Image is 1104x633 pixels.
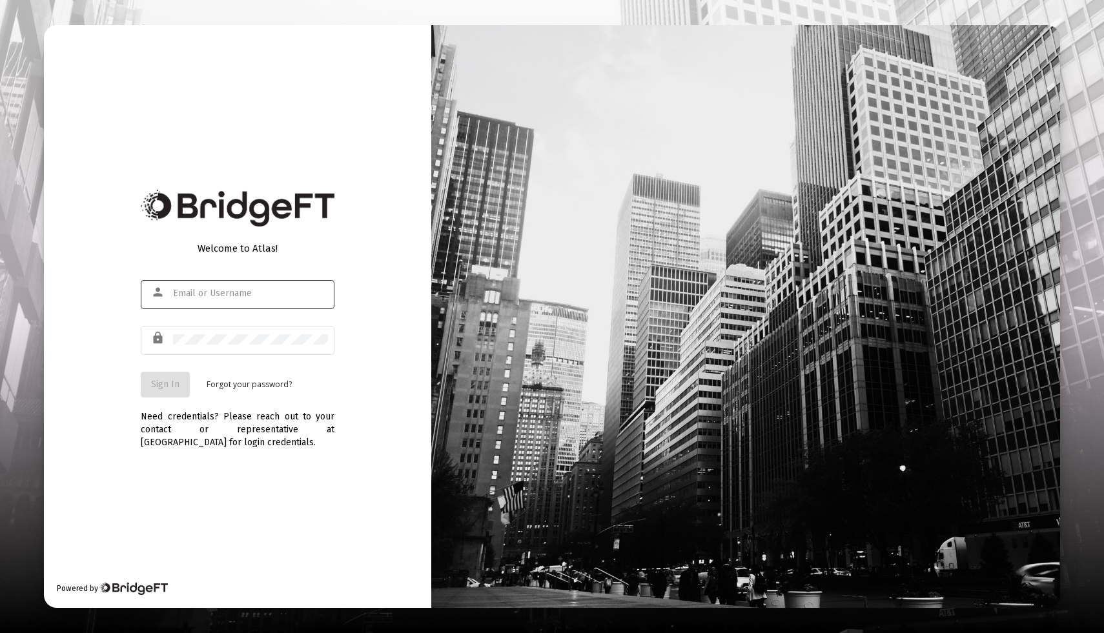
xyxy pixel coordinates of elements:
div: Powered by [57,582,167,595]
mat-icon: person [151,285,167,300]
div: Need credentials? Please reach out to your contact or representative at [GEOGRAPHIC_DATA] for log... [141,397,334,449]
span: Sign In [151,379,179,390]
a: Forgot your password? [207,378,292,391]
img: Bridge Financial Technology Logo [141,190,334,226]
input: Email or Username [173,288,328,299]
div: Welcome to Atlas! [141,242,334,255]
img: Bridge Financial Technology Logo [99,582,167,595]
mat-icon: lock [151,330,167,346]
button: Sign In [141,372,190,397]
